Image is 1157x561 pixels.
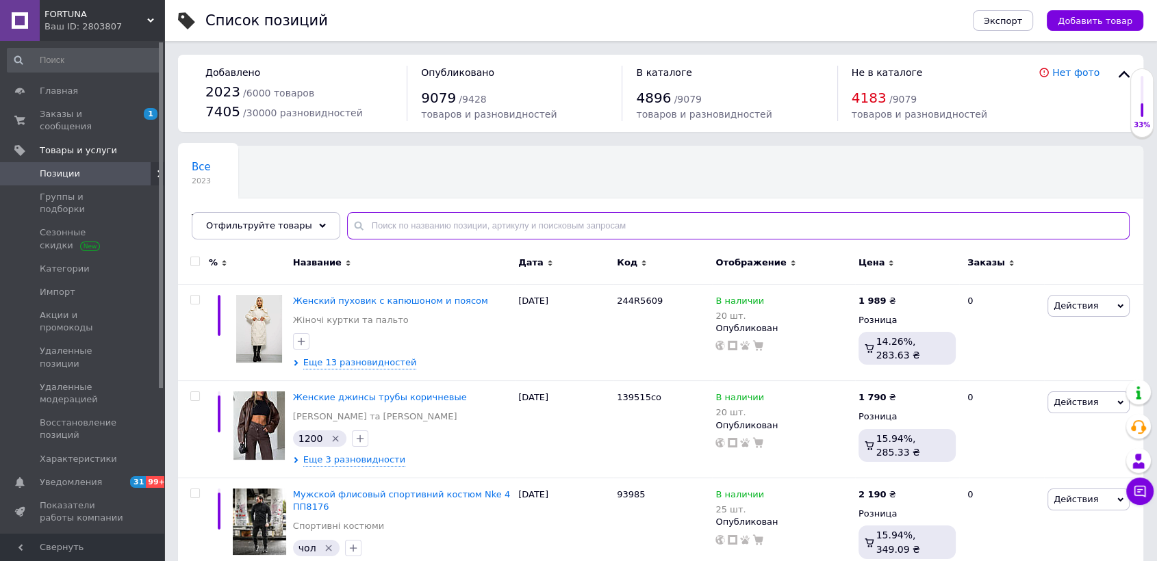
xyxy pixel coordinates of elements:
[1058,16,1132,26] span: Добавить товар
[859,410,956,423] div: Розница
[40,345,127,369] span: Удаленные позиции
[40,263,90,275] span: Категории
[984,16,1022,26] span: Экспорт
[7,48,161,73] input: Поиск
[859,392,887,402] b: 1 790
[1052,67,1099,78] a: Нет фото
[421,109,557,120] span: товаров и разновидностей
[715,407,764,417] div: 20 шт.
[236,295,282,363] img: Женский пуховик с капюшоном и поясом
[40,108,127,133] span: Заказы и сообщения
[205,103,240,120] span: 7405
[715,257,786,269] span: Отображение
[40,286,75,298] span: Импорт
[233,488,286,555] img: Мужской флисовый спортивний костюм Nke 4 ПП8176
[205,83,240,100] span: 2023
[303,356,417,369] span: Еще 13 разновидностей
[715,392,764,406] span: В наличии
[243,88,314,99] span: / 6000 товаров
[205,14,328,28] div: Список позиций
[293,489,510,512] a: Мужской флисовый спортивний костюм Nke 4 ПП8176
[617,296,663,306] span: 244R5609
[636,67,691,78] span: В каталоге
[298,543,316,553] span: чол
[144,108,157,120] span: 1
[303,454,405,467] span: Еще 3 разновидности
[1047,10,1143,31] button: Добавить товар
[1054,397,1098,407] span: Действия
[40,309,127,334] span: Акции и промокоды
[44,8,147,21] span: FORTUNA
[293,296,488,306] a: Женский пуховик с капюшоном и поясом
[233,391,285,460] img: Женские джинсы трубы коричневые
[852,90,887,106] span: 4183
[1054,494,1098,504] span: Действия
[40,381,127,406] span: Удаленные модерацией
[40,499,127,524] span: Показатели работы компании
[715,296,764,310] span: В наличии
[421,90,456,106] span: 9079
[347,212,1130,239] input: Поиск по названию позиции, артикулу и поисковым запросам
[293,392,467,402] a: Женские джинсы трубы коричневые
[515,381,613,478] div: [DATE]
[40,417,127,441] span: Восстановление позиций
[44,21,164,33] div: Ваш ID: 2803807
[293,314,409,326] a: Жіночі куртки та пальто
[959,381,1044,478] div: 0
[876,433,920,458] span: 15.94%, 285.33 ₴
[859,296,887,306] b: 1 989
[636,90,671,106] span: 4896
[293,520,384,532] a: Спортивні костюми
[40,191,127,216] span: Группы и подборки
[459,94,486,105] span: / 9428
[674,94,702,105] span: / 9079
[1131,120,1153,130] div: 33%
[636,109,772,120] span: товаров и разновидностей
[959,284,1044,381] div: 0
[715,489,764,504] span: В наличии
[146,476,168,488] span: 99+
[859,489,887,499] b: 2 190
[298,433,323,444] span: 1200
[192,161,211,173] span: Все
[852,67,923,78] span: Не в каталоге
[243,107,363,118] span: / 30000 разновидностей
[715,504,764,514] div: 25 шт.
[178,198,366,250] div: Товары с проблемными разновидностями
[192,176,211,186] span: 2023
[205,67,260,78] span: Добавлено
[967,257,1005,269] span: Заказы
[209,257,218,269] span: %
[715,322,852,335] div: Опубликован
[40,226,127,251] span: Сезонные скидки
[40,144,117,157] span: Товары и услуги
[715,311,764,321] div: 20 шт.
[852,109,987,120] span: товаров и разновидностей
[859,391,896,404] div: ₴
[715,516,852,528] div: Опубликован
[40,168,80,180] span: Позиции
[859,508,956,520] div: Розница
[323,543,334,553] svg: Удалить метку
[859,257,885,269] span: Цена
[192,213,339,225] span: Товары с проблемными р...
[1054,300,1098,311] span: Действия
[617,392,661,402] span: 139515со
[617,257,637,269] span: Код
[293,257,342,269] span: Название
[617,489,645,499] span: 93985
[330,433,341,444] svg: Удалить метку
[206,220,312,231] span: Отфильтруйте товары
[859,314,956,326] div: Розница
[40,453,117,465] span: Характеристики
[876,530,920,554] span: 15.94%, 349.09 ₴
[518,257,544,269] span: Дата
[515,284,613,381] div: [DATE]
[40,476,102,488] span: Уведомления
[876,336,920,361] span: 14.26%, 283.63 ₴
[1126,478,1154,505] button: Чат с покупателем
[859,488,896,501] div: ₴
